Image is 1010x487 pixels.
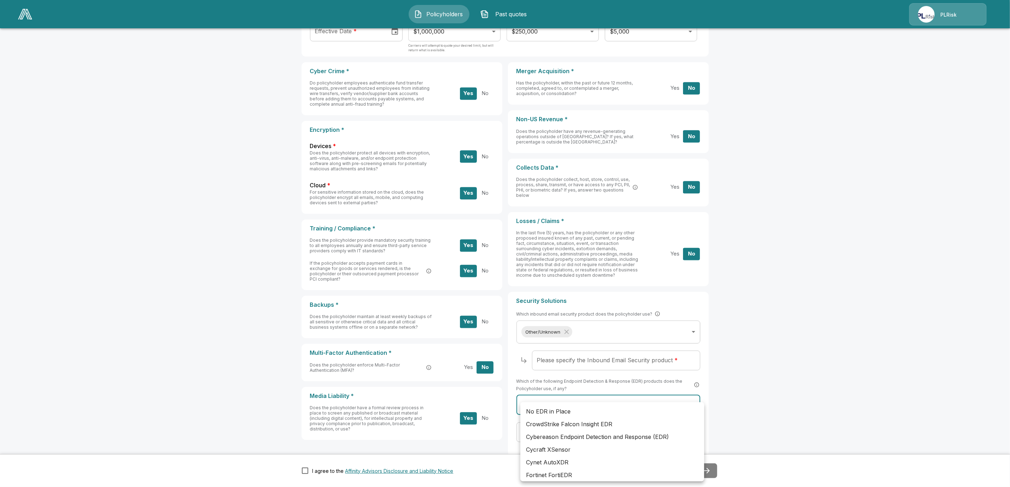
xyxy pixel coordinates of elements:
[520,405,704,418] li: No EDR in Place
[520,456,704,469] li: Cynet AutoXDR
[520,430,704,443] li: Cybereason Endpoint Detection and Response (EDR)
[520,469,704,481] li: Fortinet FortiEDR
[520,443,704,456] li: Cycraft XSensor
[520,418,704,430] li: CrowdStrike Falcon Insight EDR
